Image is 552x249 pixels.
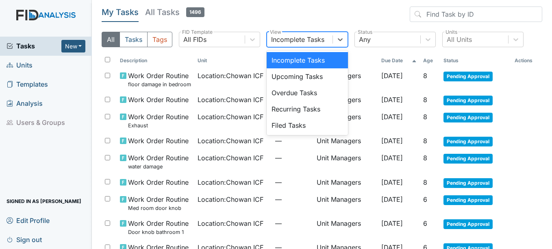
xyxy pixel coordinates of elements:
td: Unit Managers [313,215,378,239]
span: Pending Approval [443,219,493,229]
span: — [275,153,310,163]
span: Location : Chowan ICF [198,194,263,204]
small: Exhaust [128,122,189,129]
span: 8 [423,113,427,121]
span: 8 [423,96,427,104]
span: Location : Chowan ICF [198,71,263,81]
span: [DATE] [381,219,403,227]
span: Location : Chowan ICF [198,177,263,187]
button: Tasks [120,32,148,47]
a: Tasks [7,41,61,51]
span: Location : Chowan ICF [198,136,263,146]
div: Any [359,35,371,44]
div: Filed Tasks [267,117,348,133]
input: Toggle All Rows Selected [105,57,110,62]
span: Pending Approval [443,178,493,188]
h5: All Tasks [145,7,204,18]
th: Actions [511,54,542,68]
span: [DATE] [381,113,403,121]
span: Pending Approval [443,72,493,81]
div: All Units [447,35,472,44]
div: Incomplete Tasks [267,52,348,68]
th: Toggle SortBy [378,54,420,68]
span: Work Order Routine Exhaust [128,112,189,129]
div: All FIDs [183,35,206,44]
button: All [102,32,120,47]
span: 1496 [186,7,204,17]
span: [DATE] [381,178,403,186]
h5: My Tasks [102,7,139,18]
span: 6 [423,219,427,227]
span: — [275,218,310,228]
span: 8 [423,178,427,186]
span: Templates [7,78,48,91]
div: Overdue Tasks [267,85,348,101]
span: Units [7,59,33,72]
th: Toggle SortBy [117,54,194,68]
span: 8 [423,72,427,80]
span: Work Order Routine Door knob bathroom 1 [128,218,189,236]
button: New [61,40,86,52]
span: [DATE] [381,195,403,203]
input: Find Task by ID [410,7,542,22]
td: Unit Managers [313,174,378,191]
span: [DATE] [381,96,403,104]
span: Location : Chowan ICF [198,95,263,105]
span: 8 [423,137,427,145]
td: Unit Managers [313,150,378,174]
span: Work Order Routine water damage [128,153,189,170]
small: Door knob bathroom 1 [128,228,189,236]
span: [DATE] [381,154,403,162]
span: — [275,136,310,146]
span: — [275,194,310,204]
span: Sign out [7,233,42,246]
span: Work Order Routine [128,95,189,105]
span: 8 [423,154,427,162]
span: Edit Profile [7,214,50,227]
div: Upcoming Tasks [267,68,348,85]
span: — [275,177,310,187]
td: Unit Managers [313,191,378,215]
span: Analysis [7,97,43,110]
span: Pending Approval [443,154,493,164]
small: Med room door knob [128,204,189,212]
button: Tags [147,32,172,47]
span: Pending Approval [443,113,493,122]
span: 6 [423,195,427,203]
span: Work Order Routine [128,177,189,187]
span: Location : Chowan ICF [198,218,263,228]
span: Work Order Routine Med room door knob [128,194,189,212]
span: Signed in as [PERSON_NAME] [7,195,81,207]
span: Location : Chowan ICF [198,153,263,163]
span: Pending Approval [443,195,493,205]
span: Work Order Routine [128,136,189,146]
small: water damage [128,163,189,170]
div: Recurring Tasks [267,101,348,117]
div: Incomplete Tasks [271,35,324,44]
span: [DATE] [381,72,403,80]
span: Location : Chowan ICF [198,112,263,122]
th: Toggle SortBy [420,54,441,68]
th: Toggle SortBy [440,54,511,68]
span: Pending Approval [443,137,493,146]
th: Toggle SortBy [194,54,272,68]
div: Type filter [102,32,172,47]
span: Pending Approval [443,96,493,105]
td: Unit Managers [313,133,378,150]
small: floor damage in bedroom [128,81,191,88]
span: Work Order Routine floor damage in bedroom [128,71,191,88]
span: [DATE] [381,137,403,145]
